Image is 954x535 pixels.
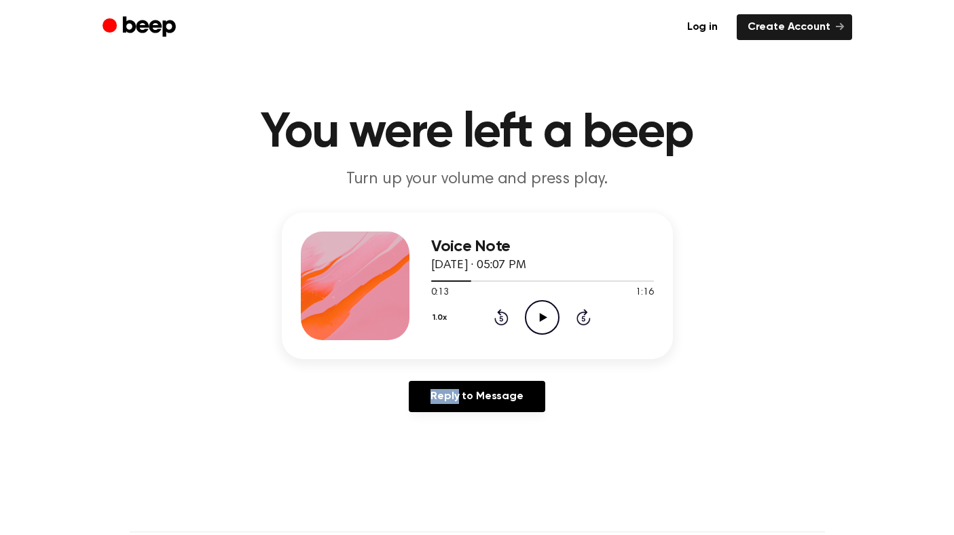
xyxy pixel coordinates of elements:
[676,14,729,40] a: Log in
[409,381,545,412] a: Reply to Message
[431,306,452,329] button: 1.0x
[636,286,653,300] span: 1:16
[737,14,852,40] a: Create Account
[130,109,825,158] h1: You were left a beep
[431,238,654,256] h3: Voice Note
[217,168,738,191] p: Turn up your volume and press play.
[431,259,526,272] span: [DATE] · 05:07 PM
[103,14,179,41] a: Beep
[431,286,449,300] span: 0:13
